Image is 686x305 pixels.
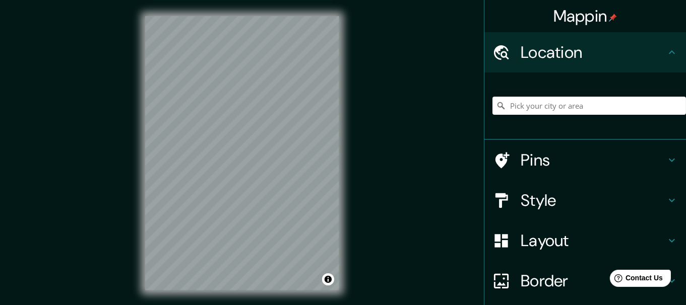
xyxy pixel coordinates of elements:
[484,261,686,301] div: Border
[521,231,666,251] h4: Layout
[145,16,339,290] canvas: Map
[553,6,617,26] h4: Mappin
[492,97,686,115] input: Pick your city or area
[609,14,617,22] img: pin-icon.png
[596,266,675,294] iframe: Help widget launcher
[322,273,334,285] button: Toggle attribution
[484,220,686,261] div: Layout
[521,42,666,62] h4: Location
[521,150,666,170] h4: Pins
[521,190,666,210] h4: Style
[484,32,686,72] div: Location
[484,180,686,220] div: Style
[521,271,666,291] h4: Border
[484,140,686,180] div: Pins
